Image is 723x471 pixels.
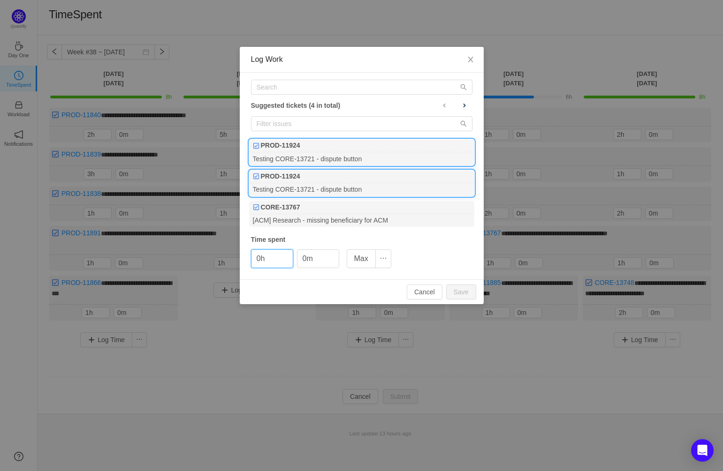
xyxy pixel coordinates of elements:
div: Log Work [251,54,472,65]
i: icon: close [467,56,474,63]
img: Task [253,142,259,149]
button: icon: ellipsis [375,249,391,268]
div: Suggested tickets (4 in total) [251,99,472,112]
b: PROD-11924 [261,141,300,150]
img: Task [253,173,259,179]
div: Testing CORE-13721 - dispute button [249,183,474,196]
i: icon: search [460,84,467,90]
button: Max [347,249,376,268]
img: Task [253,204,259,210]
div: Testing CORE-13721 - dispute button [249,152,474,165]
input: Search [251,80,472,95]
b: PROD-11924 [261,172,300,181]
button: Cancel [407,284,442,299]
div: [ACM] Research - missing beneficiary for ACM [249,214,474,227]
b: CORE-13767 [261,202,300,212]
i: icon: search [460,120,467,127]
button: Save [446,284,476,299]
div: Open Intercom Messenger [691,439,714,462]
div: Time spent [251,235,472,245]
input: Filter issues [251,116,472,131]
button: Close [457,47,484,73]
